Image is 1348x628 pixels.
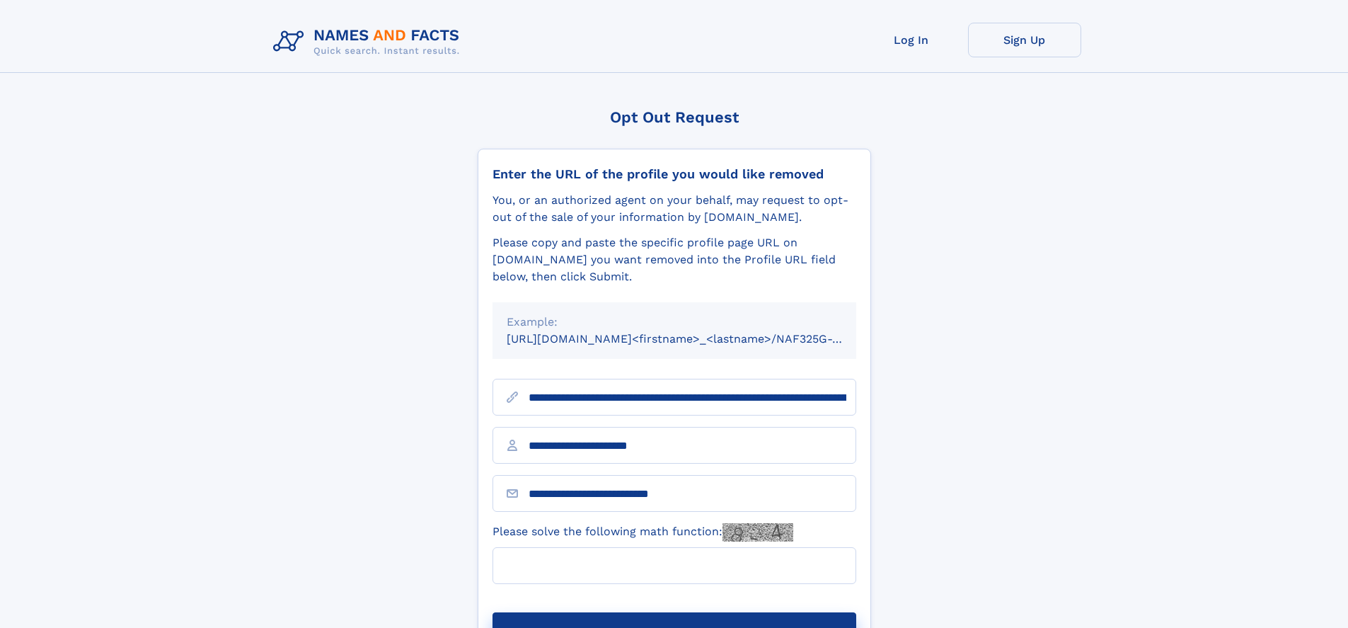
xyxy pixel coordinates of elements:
div: You, or an authorized agent on your behalf, may request to opt-out of the sale of your informatio... [492,192,856,226]
img: Logo Names and Facts [267,23,471,61]
div: Example: [507,314,842,331]
label: Please solve the following math function: [492,523,793,542]
a: Sign Up [968,23,1081,57]
div: Please copy and paste the specific profile page URL on [DOMAIN_NAME] you want removed into the Pr... [492,234,856,285]
small: [URL][DOMAIN_NAME]<firstname>_<lastname>/NAF325G-xxxxxxxx [507,332,883,346]
div: Enter the URL of the profile you would like removed [492,166,856,182]
div: Opt Out Request [478,108,871,126]
a: Log In [855,23,968,57]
